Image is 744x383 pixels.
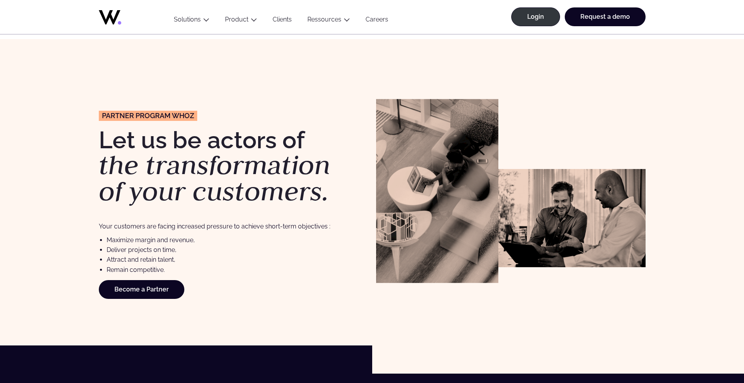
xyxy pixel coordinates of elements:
[107,265,368,275] li: Remain competitive.
[565,7,646,26] a: Request a demo
[99,280,184,299] a: Become a Partner
[99,221,341,231] p: Your customers are facing increased pressure to achieve short-term objectives :
[225,16,248,23] a: Product
[99,128,368,205] h1: Let us be actors of
[511,7,560,26] a: Login
[265,16,300,26] a: Clients
[358,16,396,26] a: Careers
[107,255,368,264] li: Attract and retain talent,
[99,147,330,209] em: the transformation of your customers.
[217,16,265,26] button: Product
[307,16,341,23] a: Ressources
[107,245,368,255] li: Deliver projects on time,
[102,112,194,119] span: partner program Whoz
[107,235,368,245] li: Maximize margin and revenue,
[166,16,217,26] button: Solutions
[300,16,358,26] button: Ressources
[692,331,733,372] iframe: Chatbot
